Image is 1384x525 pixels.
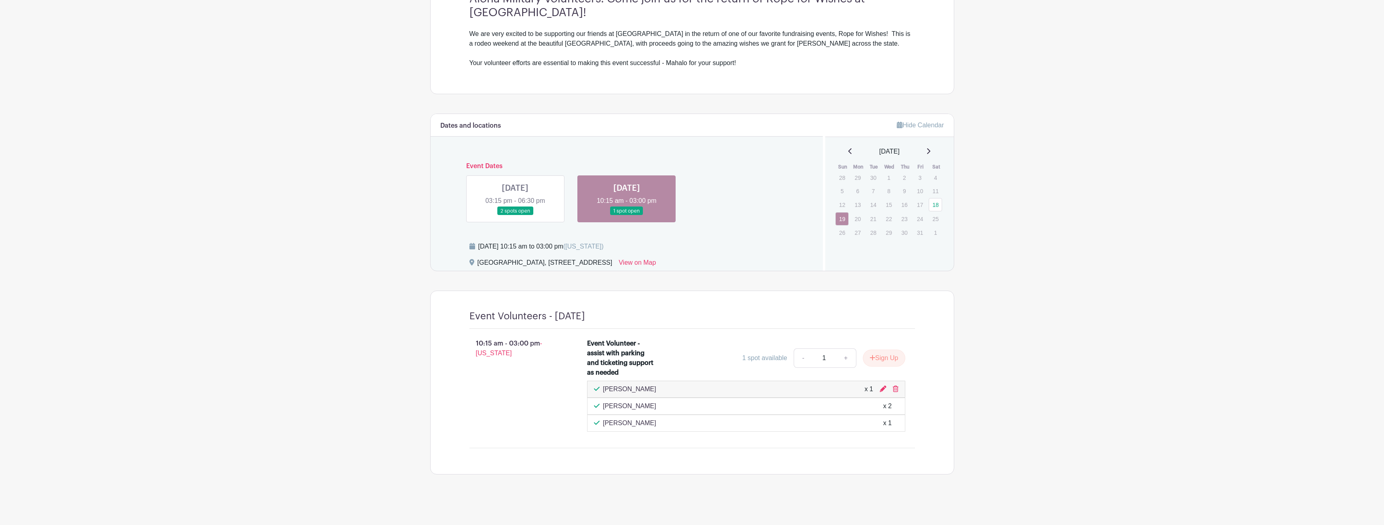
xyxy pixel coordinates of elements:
[929,185,942,197] p: 11
[836,348,856,368] a: +
[898,185,911,197] p: 9
[851,213,864,225] p: 20
[469,310,585,322] h4: Event Volunteers - [DATE]
[603,401,656,411] p: [PERSON_NAME]
[913,226,927,239] p: 31
[882,185,896,197] p: 8
[835,163,851,171] th: Sun
[913,198,927,211] p: 17
[882,163,898,171] th: Wed
[882,198,896,211] p: 15
[864,384,873,394] div: x 1
[851,163,866,171] th: Mon
[898,226,911,239] p: 30
[478,242,604,251] div: [DATE] 10:15 am to 03:00 pm
[897,122,944,129] a: Hide Calendar
[835,198,849,211] p: 12
[913,185,927,197] p: 10
[835,226,849,239] p: 26
[851,171,864,184] p: 29
[619,258,656,271] a: View on Map
[898,198,911,211] p: 16
[835,212,849,226] a: 19
[742,353,787,363] div: 1 spot available
[866,198,880,211] p: 14
[928,163,944,171] th: Sat
[866,163,882,171] th: Tue
[883,418,892,428] div: x 1
[897,163,913,171] th: Thu
[929,171,942,184] p: 4
[898,213,911,225] p: 23
[913,163,929,171] th: Fri
[866,171,880,184] p: 30
[603,418,656,428] p: [PERSON_NAME]
[469,29,915,68] div: We are very excited to be supporting our friends at [GEOGRAPHIC_DATA] in the return of one of our...
[440,122,501,130] h6: Dates and locations
[866,213,880,225] p: 21
[913,171,927,184] p: 3
[563,243,604,250] span: ([US_STATE])
[456,335,575,361] p: 10:15 am - 03:00 pm
[851,198,864,211] p: 13
[863,350,905,367] button: Sign Up
[851,226,864,239] p: 27
[587,339,657,377] div: Event Volunteer - assist with parking and ticketing support as needed
[929,198,942,211] a: 18
[866,185,880,197] p: 7
[898,171,911,184] p: 2
[835,185,849,197] p: 5
[882,226,896,239] p: 29
[883,401,892,411] div: x 2
[882,171,896,184] p: 1
[879,147,900,156] span: [DATE]
[913,213,927,225] p: 24
[929,226,942,239] p: 1
[478,258,613,271] div: [GEOGRAPHIC_DATA], [STREET_ADDRESS]
[603,384,656,394] p: [PERSON_NAME]
[835,171,849,184] p: 28
[882,213,896,225] p: 22
[794,348,812,368] a: -
[929,213,942,225] p: 25
[866,226,880,239] p: 28
[851,185,864,197] p: 6
[460,162,794,170] h6: Event Dates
